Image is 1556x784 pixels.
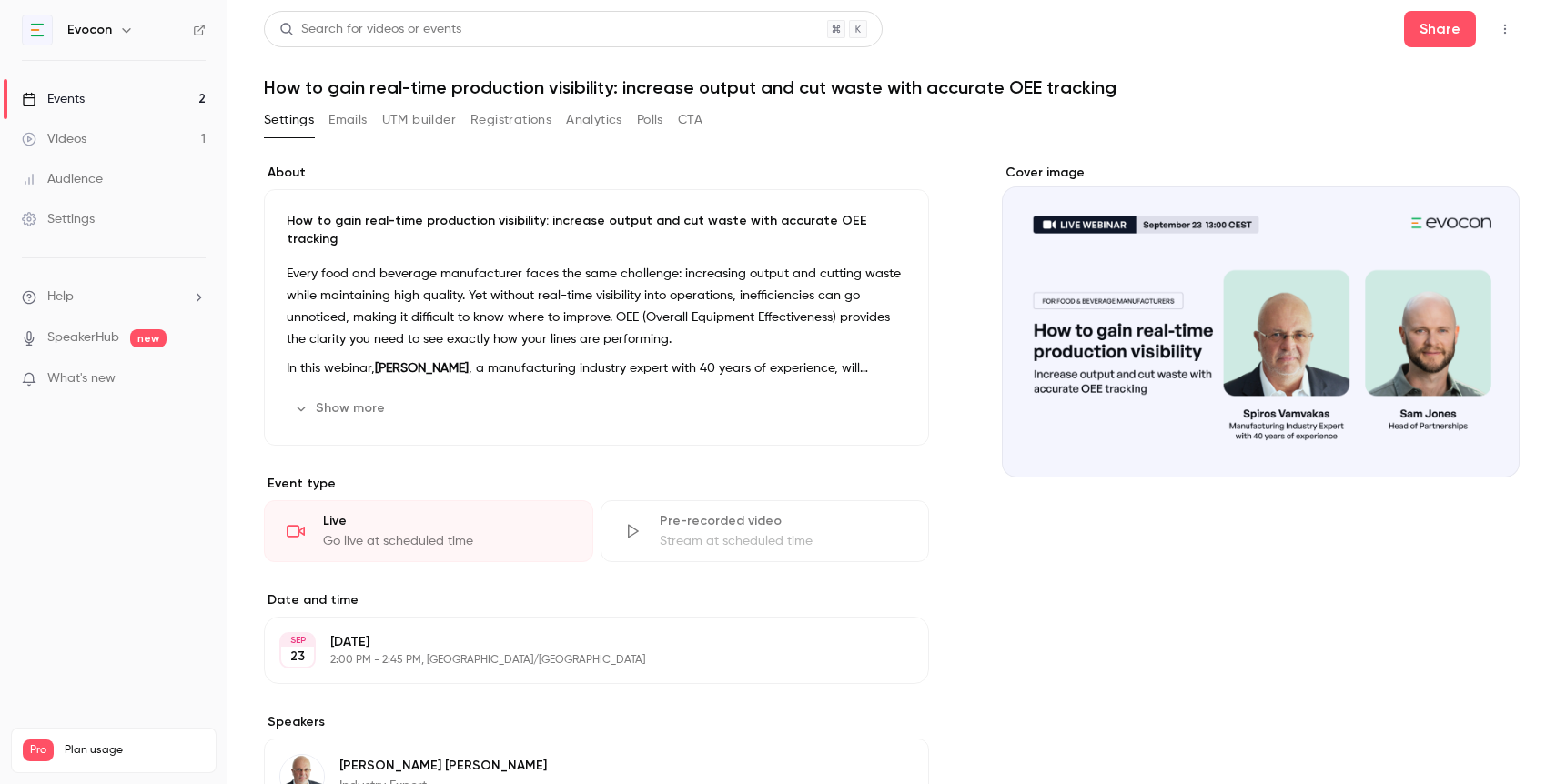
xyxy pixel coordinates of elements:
[264,164,929,182] label: About
[601,500,930,562] div: Pre-recorded videoStream at scheduled time
[287,263,906,350] p: Every food and beverage manufacturer faces the same challenge: increasing output and cutting wast...
[264,500,593,562] div: LiveGo live at scheduled time
[65,743,205,758] span: Plan usage
[290,648,305,666] p: 23
[566,106,622,135] button: Analytics
[22,130,86,148] div: Videos
[23,15,52,45] img: Evocon
[47,328,119,347] a: SpeakerHub
[328,106,367,135] button: Emails
[264,591,929,609] label: Date and time
[660,512,907,530] div: Pre-recorded video
[47,287,74,307] span: Help
[47,369,116,388] span: What's new
[67,21,112,39] h6: Evocon
[287,357,906,379] p: In this webinar, , a manufacturing industry expert with 40 years of experience, will demystify OE...
[279,20,461,39] div: Search for videos or events
[264,76,1520,98] h1: How to gain real-time production visibility: increase output and cut waste with accurate OEE trac...
[375,362,469,375] strong: [PERSON_NAME]
[287,212,906,248] p: How to gain real-time production visibility: increase output and cut waste with accurate OEE trac...
[22,287,206,307] li: help-dropdown-opener
[287,394,396,423] button: Show more
[1002,164,1520,477] section: Cover image
[184,371,206,387] iframe: Noticeable Trigger
[660,532,907,550] div: Stream at scheduled time
[22,90,85,108] div: Events
[637,106,663,135] button: Polls
[1404,11,1476,47] button: Share
[22,170,103,188] div: Audience
[678,106,702,135] button: CTA
[330,653,833,668] p: 2:00 PM - 2:45 PM, [GEOGRAPHIC_DATA]/[GEOGRAPHIC_DATA]
[264,106,314,135] button: Settings
[264,713,929,731] label: Speakers
[323,532,571,550] div: Go live at scheduled time
[130,329,167,347] span: new
[470,106,551,135] button: Registrations
[23,739,54,761] span: Pro
[264,475,929,493] p: Event type
[330,633,833,651] p: [DATE]
[323,512,571,530] div: Live
[281,634,314,647] div: SEP
[382,106,456,135] button: UTM builder
[339,757,811,775] p: [PERSON_NAME] [PERSON_NAME]
[1002,164,1520,182] label: Cover image
[22,210,95,228] div: Settings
